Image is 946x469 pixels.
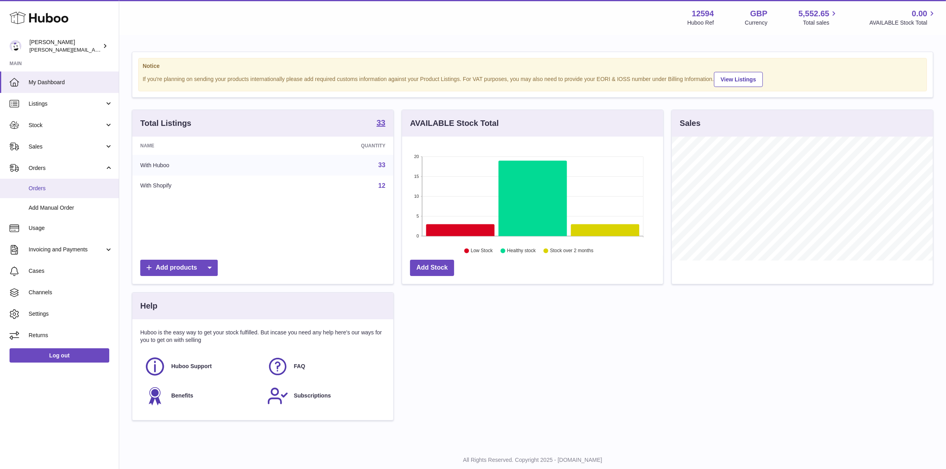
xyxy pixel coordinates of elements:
td: With Shopify [132,176,273,196]
text: Stock over 2 months [550,248,593,254]
a: 12 [378,182,385,189]
span: Cases [29,267,113,275]
span: Channels [29,289,113,296]
div: Currency [745,19,768,27]
span: 5,552.65 [799,8,830,19]
a: View Listings [714,72,763,87]
div: Huboo Ref [687,19,714,27]
th: Name [132,137,273,155]
span: AVAILABLE Stock Total [869,19,936,27]
strong: 33 [377,119,385,127]
span: Invoicing and Payments [29,246,104,253]
p: All Rights Reserved. Copyright 2025 - [DOMAIN_NAME] [126,456,940,464]
text: 10 [414,194,419,199]
img: owen@wearemakewaves.com [10,40,21,52]
a: Add Stock [410,260,454,276]
a: FAQ [267,356,382,377]
strong: GBP [750,8,767,19]
span: 0.00 [912,8,927,19]
h3: Help [140,301,157,311]
span: Benefits [171,392,193,400]
div: If you're planning on sending your products internationally please add required customs informati... [143,71,923,87]
div: [PERSON_NAME] [29,39,101,54]
text: 20 [414,154,419,159]
span: Orders [29,185,113,192]
span: [PERSON_NAME][EMAIL_ADDRESS][DOMAIN_NAME] [29,46,159,53]
a: Log out [10,348,109,363]
a: Huboo Support [144,356,259,377]
span: Settings [29,310,113,318]
text: Low Stock [471,248,493,254]
span: Usage [29,224,113,232]
strong: 12594 [692,8,714,19]
a: 33 [378,162,385,168]
h3: Sales [680,118,700,129]
span: Add Manual Order [29,204,113,212]
th: Quantity [273,137,393,155]
span: Returns [29,332,113,339]
text: 15 [414,174,419,179]
a: Benefits [144,385,259,407]
a: 33 [377,119,385,128]
h3: Total Listings [140,118,192,129]
span: Subscriptions [294,392,331,400]
h3: AVAILABLE Stock Total [410,118,499,129]
span: Listings [29,100,104,108]
span: Sales [29,143,104,151]
text: 0 [416,234,419,238]
a: 0.00 AVAILABLE Stock Total [869,8,936,27]
a: Add products [140,260,218,276]
strong: Notice [143,62,923,70]
span: Total sales [803,19,838,27]
td: With Huboo [132,155,273,176]
a: Subscriptions [267,385,382,407]
text: 5 [416,214,419,218]
span: Orders [29,164,104,172]
span: Stock [29,122,104,129]
span: Huboo Support [171,363,212,370]
p: Huboo is the easy way to get your stock fulfilled. But incase you need any help here's our ways f... [140,329,385,344]
text: Healthy stock [507,248,536,254]
span: FAQ [294,363,306,370]
span: My Dashboard [29,79,113,86]
a: 5,552.65 Total sales [799,8,839,27]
